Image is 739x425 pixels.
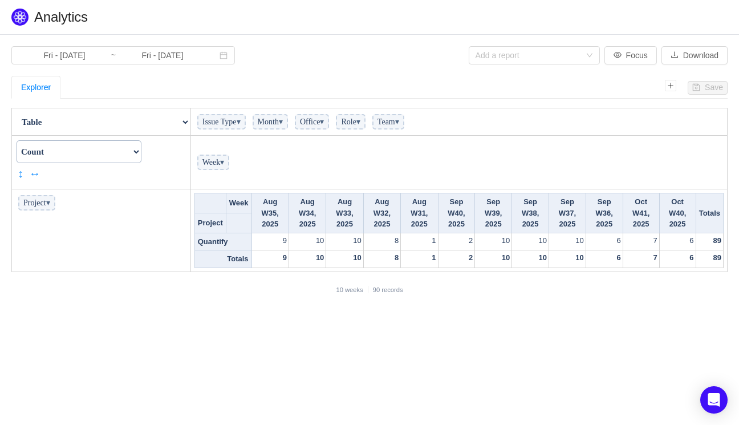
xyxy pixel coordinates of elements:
[251,193,289,233] th: Aug W35, 2025
[661,46,728,64] button: icon: downloadDownload
[46,199,50,207] span: ▾
[659,250,696,268] td: 6
[326,193,363,233] th: Aug W33, 2025
[586,233,623,250] td: 6
[512,250,549,268] td: 10
[475,193,512,233] th: Sep W39, 2025
[197,114,246,129] span: Issue Type
[194,233,251,250] th: Quantify
[18,195,55,211] span: Project
[29,165,38,182] a: ↔
[438,233,475,250] td: 2
[363,233,400,250] td: 8
[696,233,723,250] td: 89
[659,233,696,250] td: 6
[251,250,289,268] td: 9
[512,233,549,250] td: 10
[194,250,251,268] th: Totals
[21,76,51,98] div: Explorer
[11,9,29,26] img: Quantify
[604,46,657,64] button: icon: eyeFocus
[289,250,326,268] td: 10
[220,158,224,167] span: ▾
[401,233,438,250] td: 1
[586,52,593,60] i: icon: down
[372,114,404,129] span: Team
[356,118,360,126] span: ▾
[363,193,400,233] th: Aug W32, 2025
[220,51,228,59] i: icon: calendar
[237,118,241,126] span: ▾
[475,250,512,268] td: 10
[289,233,326,250] td: 10
[34,9,88,25] span: Analytics
[279,118,283,126] span: ▾
[688,81,728,95] button: icon: saveSave
[512,193,549,233] th: Sep W38, 2025
[226,193,251,213] th: Week
[18,165,26,182] a: ↕
[395,118,399,126] span: ▾
[197,155,230,170] span: Week
[18,49,111,62] input: Start date
[476,50,580,61] div: Add a report
[253,114,288,129] span: Month
[336,114,365,129] span: Role
[194,213,226,233] th: Project
[623,233,659,250] td: 7
[363,250,400,268] td: 8
[373,286,403,293] small: 90 records
[326,250,363,268] td: 10
[295,114,330,129] span: Office
[438,193,475,233] th: Sep W40, 2025
[438,250,475,268] td: 2
[700,386,728,414] div: Open Intercom Messenger
[320,118,324,126] span: ▾
[696,193,723,233] th: Totals
[623,193,659,233] th: Oct W41, 2025
[289,193,326,233] th: Aug W34, 2025
[659,193,696,233] th: Oct W40, 2025
[549,193,586,233] th: Sep W37, 2025
[586,250,623,268] td: 6
[475,233,512,250] td: 10
[696,250,723,268] td: 89
[251,233,289,250] td: 9
[401,193,438,233] th: Aug W31, 2025
[336,286,363,293] small: 10 weeks
[549,250,586,268] td: 10
[623,250,659,268] td: 7
[586,193,623,233] th: Sep W36, 2025
[549,233,586,250] td: 10
[116,49,209,62] input: End date
[326,233,363,250] td: 10
[665,80,676,91] i: icon: plus
[401,250,438,268] td: 1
